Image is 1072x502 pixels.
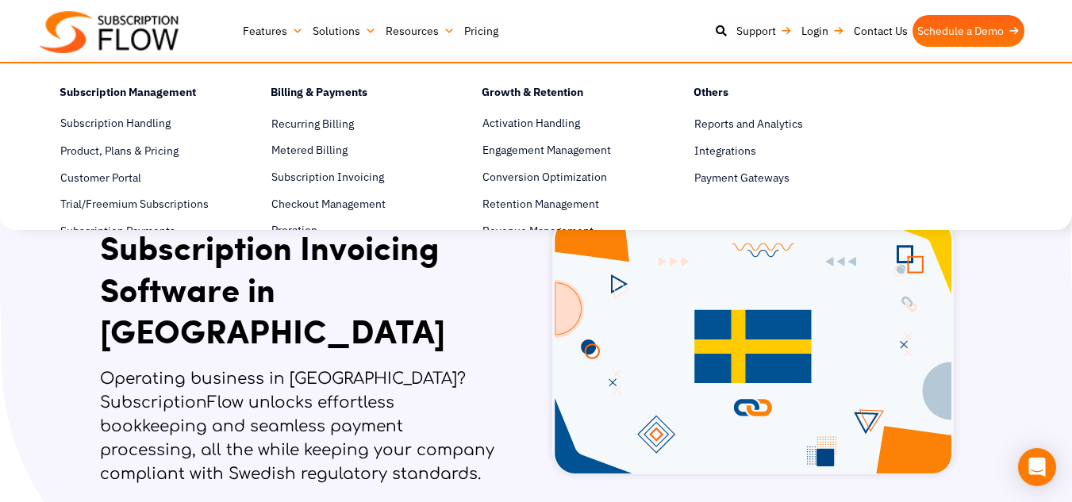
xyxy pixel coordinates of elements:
[694,116,803,132] span: Reports and Analytics
[797,15,849,47] a: Login
[482,223,594,240] span: Revenue Management
[271,168,426,187] a: Subscription Invoicing
[694,143,756,159] span: Integrations
[60,143,179,159] span: Product, Plans & Pricing
[271,114,426,133] a: Recurring Billing
[732,15,797,47] a: Support
[238,15,308,47] a: Features
[271,141,426,160] a: Metered Billing
[482,114,637,133] a: Activation Handling
[308,15,381,47] a: Solutions
[381,15,459,47] a: Resources
[60,195,215,214] a: Trial/Freemium Subscriptions
[849,15,913,47] a: Contact Us
[482,196,599,213] span: Retention Management
[694,170,790,186] span: Payment Gateways
[60,114,215,133] a: Subscription Handling
[60,170,141,186] span: Customer Portal
[694,168,849,187] a: Payment Gateways
[60,168,215,187] a: Customer Portal
[60,83,215,106] h4: Subscription Management
[271,196,386,213] span: Checkout Management
[694,114,849,133] a: Reports and Analytics
[271,83,426,106] h4: Billing & Payments
[60,221,215,240] a: Subscription Payments
[482,141,637,160] a: Engagement Management
[100,143,495,351] h1: Master Invoice Compliance with Subscription Invoicing Software in [GEOGRAPHIC_DATA]
[482,168,637,187] a: Conversion Optimization
[60,223,175,240] span: Subscription Payments
[459,15,503,47] a: Pricing
[100,367,495,502] p: Operating business in [GEOGRAPHIC_DATA]? SubscriptionFlow unlocks effortless bookkeeping and seam...
[1018,448,1056,486] div: Open Intercom Messenger
[913,15,1024,47] a: Schedule a Demo
[694,141,849,160] a: Integrations
[60,141,215,160] a: Product, Plans & Pricing
[482,83,637,106] h4: Growth & Retention
[482,221,637,240] a: Revenue Management
[482,195,637,214] a: Retention Management
[271,195,426,214] a: Checkout Management
[271,221,426,240] a: Proration
[694,83,849,106] h4: Others
[40,11,179,53] img: Subscriptionflow
[271,116,354,132] span: Recurring Billing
